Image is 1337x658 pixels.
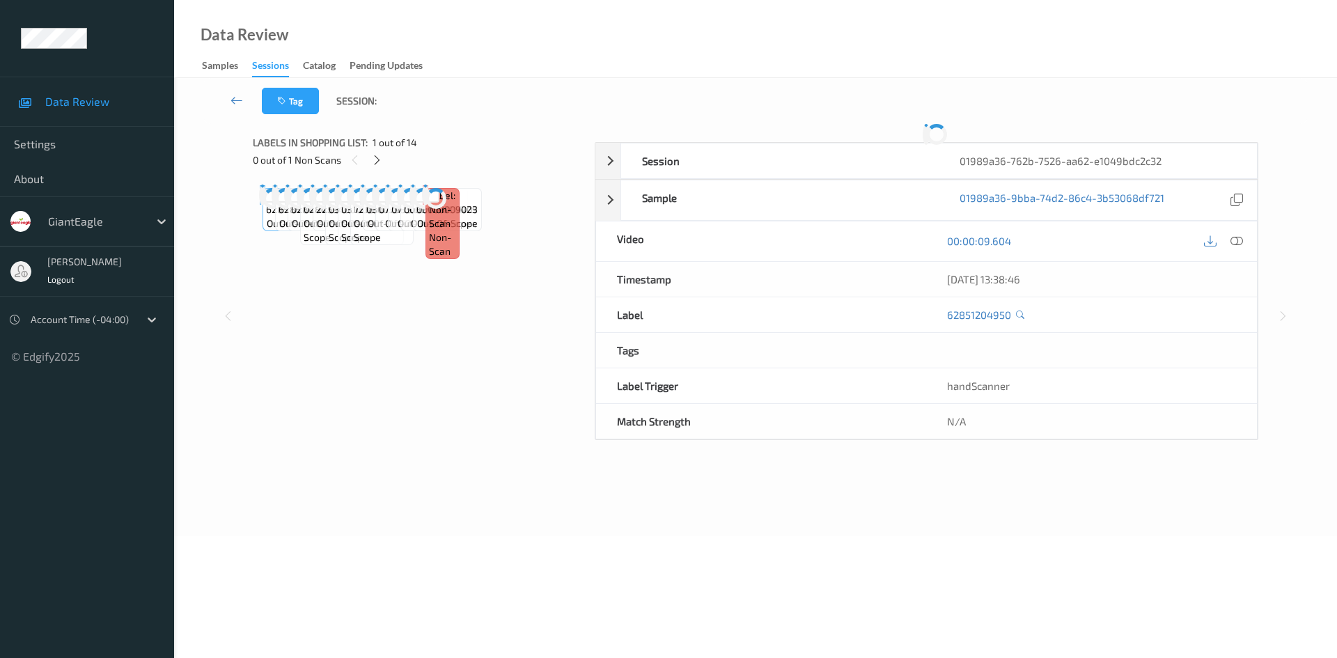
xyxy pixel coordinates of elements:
span: out-of-scope [417,217,478,230]
div: [DATE] 13:38:46 [947,272,1236,286]
a: 62851204950 [947,308,1011,322]
a: 01989a36-9bba-74d2-86c4-3b53068df721 [960,191,1164,210]
span: Session: [336,94,377,108]
span: out-of-scope [368,217,428,230]
span: out-of-scope [292,217,352,230]
span: out-of-scope [329,217,387,244]
div: Video [596,221,927,261]
span: out-of-scope [279,217,340,230]
span: 1 out of 14 [373,136,417,150]
span: out-of-scope [354,217,409,244]
div: Session01989a36-762b-7526-aa62-e1049bdc2c32 [595,143,1258,179]
span: Labels in shopping list: [253,136,368,150]
div: Match Strength [596,404,927,439]
span: Label: Non-Scan [429,189,455,230]
span: out-of-scope [411,217,471,230]
a: 00:00:09.604 [947,234,1011,248]
div: Tags [596,333,927,368]
div: Sample [621,180,939,220]
div: Data Review [201,28,288,42]
a: Samples [202,56,252,76]
span: out-of-scope [398,217,458,230]
div: Label Trigger [596,368,927,403]
span: out-of-scope [267,217,327,230]
div: Sample01989a36-9bba-74d2-86c4-3b53068df721 [595,180,1258,221]
span: out-of-scope [385,217,446,230]
a: Pending Updates [350,56,437,76]
div: Samples [202,58,238,76]
div: Catalog [303,58,336,76]
span: out-of-scope [341,217,400,244]
div: Session [621,143,939,178]
a: Sessions [252,56,303,77]
a: Catalog [303,56,350,76]
div: Timestamp [596,262,927,297]
div: N/A [926,404,1257,439]
span: out-of-scope [304,217,363,244]
div: Sessions [252,58,289,77]
div: 01989a36-762b-7526-aa62-e1049bdc2c32 [939,143,1257,178]
div: Label [596,297,927,332]
span: out-of-scope [317,217,377,230]
button: Tag [262,88,319,114]
div: Pending Updates [350,58,423,76]
div: handScanner [926,368,1257,403]
span: non-scan [429,230,455,258]
div: 0 out of 1 Non Scans [253,151,585,169]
